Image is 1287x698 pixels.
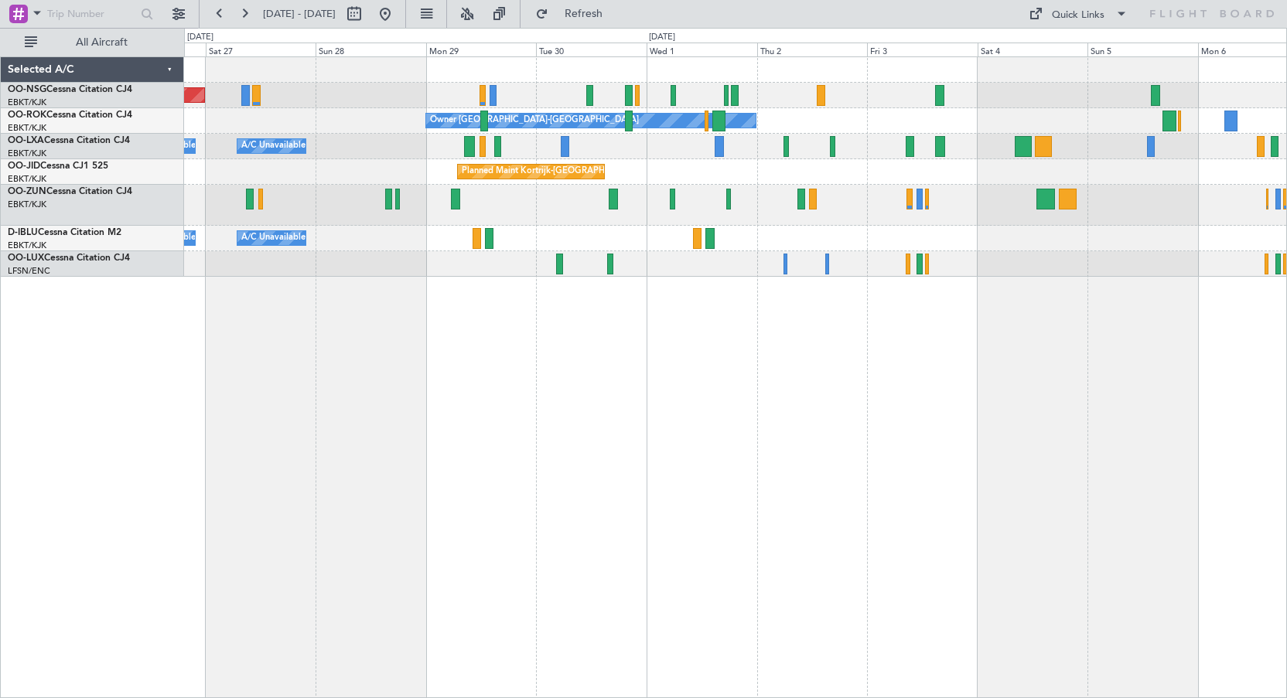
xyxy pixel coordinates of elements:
[8,148,46,159] a: EBKT/KJK
[8,199,46,210] a: EBKT/KJK
[8,187,132,196] a: OO-ZUNCessna Citation CJ4
[528,2,621,26] button: Refresh
[1021,2,1135,26] button: Quick Links
[8,162,40,171] span: OO-JID
[8,136,44,145] span: OO-LXA
[978,43,1088,56] div: Sat 4
[426,43,537,56] div: Mon 29
[316,43,426,56] div: Sun 28
[1087,43,1198,56] div: Sun 5
[206,43,316,56] div: Sat 27
[8,162,108,171] a: OO-JIDCessna CJ1 525
[647,43,757,56] div: Wed 1
[40,37,163,48] span: All Aircraft
[241,226,488,250] div: A/C Unavailable [GEOGRAPHIC_DATA]-[GEOGRAPHIC_DATA]
[462,160,642,183] div: Planned Maint Kortrijk-[GEOGRAPHIC_DATA]
[187,31,213,44] div: [DATE]
[536,43,647,56] div: Tue 30
[8,122,46,134] a: EBKT/KJK
[8,265,50,277] a: LFSN/ENC
[867,43,978,56] div: Fri 3
[8,136,130,145] a: OO-LXACessna Citation CJ4
[757,43,868,56] div: Thu 2
[263,7,336,21] span: [DATE] - [DATE]
[241,134,306,158] div: A/C Unavailable
[8,254,130,263] a: OO-LUXCessna Citation CJ4
[8,240,46,251] a: EBKT/KJK
[1052,8,1104,23] div: Quick Links
[8,111,132,120] a: OO-ROKCessna Citation CJ4
[17,30,168,55] button: All Aircraft
[8,111,46,120] span: OO-ROK
[551,9,616,19] span: Refresh
[8,85,132,94] a: OO-NSGCessna Citation CJ4
[8,254,44,263] span: OO-LUX
[8,187,46,196] span: OO-ZUN
[8,97,46,108] a: EBKT/KJK
[649,31,675,44] div: [DATE]
[8,228,121,237] a: D-IBLUCessna Citation M2
[47,2,136,26] input: Trip Number
[8,85,46,94] span: OO-NSG
[430,109,639,132] div: Owner [GEOGRAPHIC_DATA]-[GEOGRAPHIC_DATA]
[8,228,38,237] span: D-IBLU
[8,173,46,185] a: EBKT/KJK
